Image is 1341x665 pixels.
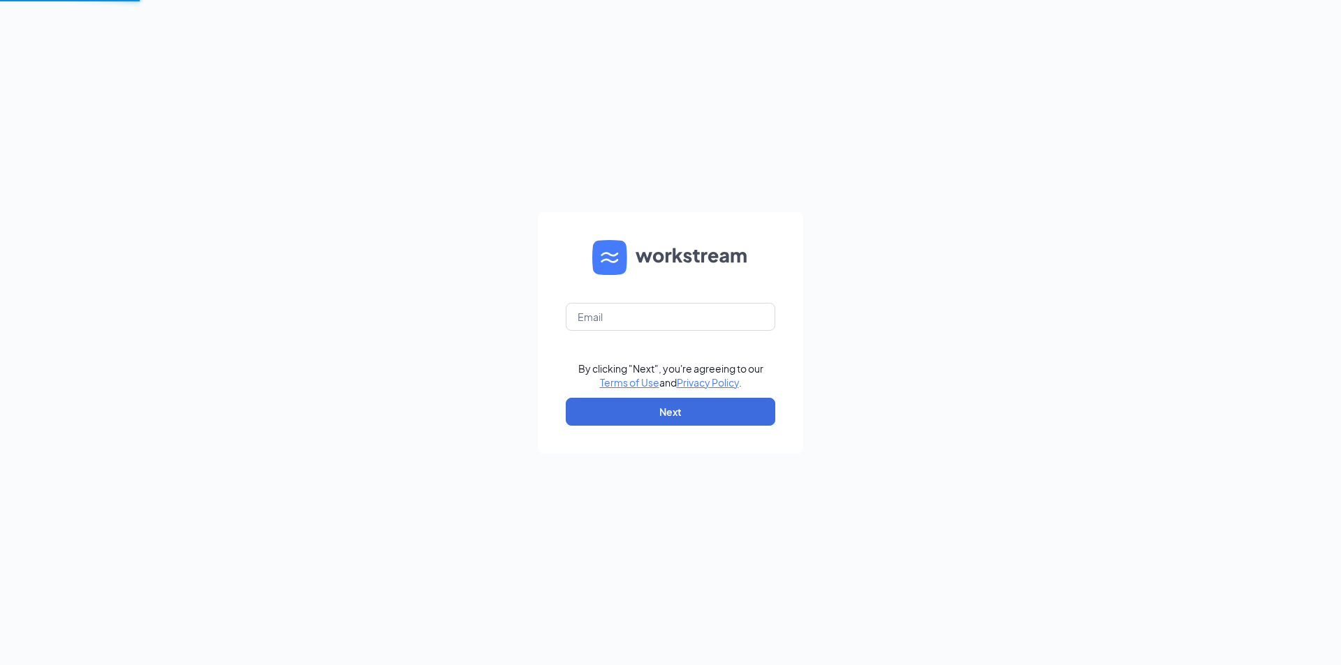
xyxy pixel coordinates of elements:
a: Terms of Use [600,376,659,389]
img: WS logo and Workstream text [592,240,749,275]
div: By clicking "Next", you're agreeing to our and . [578,361,763,389]
input: Email [566,303,775,331]
a: Privacy Policy [677,376,739,389]
button: Next [566,398,775,426]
